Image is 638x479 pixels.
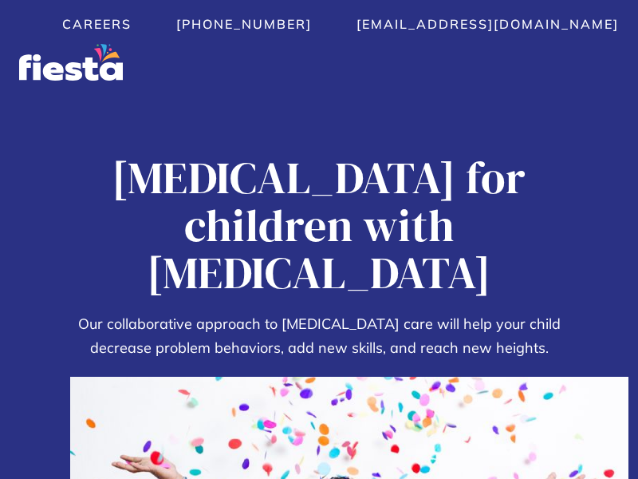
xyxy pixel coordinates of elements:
a: Careers [62,16,132,32]
a: home [19,44,123,81]
p: Our collaborative approach to [MEDICAL_DATA] care will help your child decrease problem behaviors... [70,312,568,360]
a: [EMAIL_ADDRESS][DOMAIN_NAME] [356,16,619,32]
h1: [MEDICAL_DATA] for children with [MEDICAL_DATA] [70,154,568,296]
a: [PHONE_NUMBER] [176,16,312,32]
